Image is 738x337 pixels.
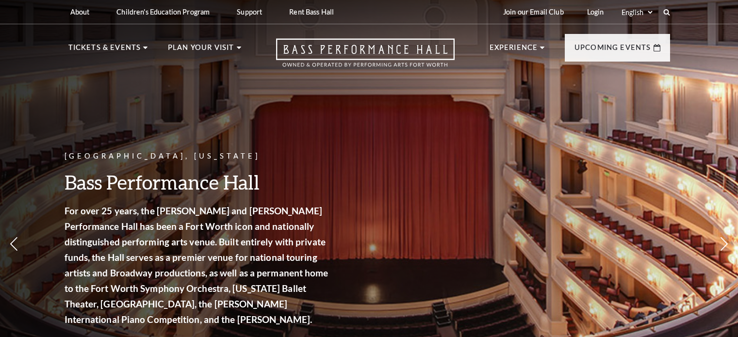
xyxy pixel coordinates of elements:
[65,170,331,194] h3: Bass Performance Hall
[490,42,538,59] p: Experience
[168,42,234,59] p: Plan Your Visit
[65,205,328,325] strong: For over 25 years, the [PERSON_NAME] and [PERSON_NAME] Performance Hall has been a Fort Worth ico...
[574,42,651,59] p: Upcoming Events
[116,8,210,16] p: Children's Education Program
[620,8,654,17] select: Select:
[289,8,334,16] p: Rent Bass Hall
[70,8,90,16] p: About
[65,150,331,162] p: [GEOGRAPHIC_DATA], [US_STATE]
[68,42,141,59] p: Tickets & Events
[237,8,262,16] p: Support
